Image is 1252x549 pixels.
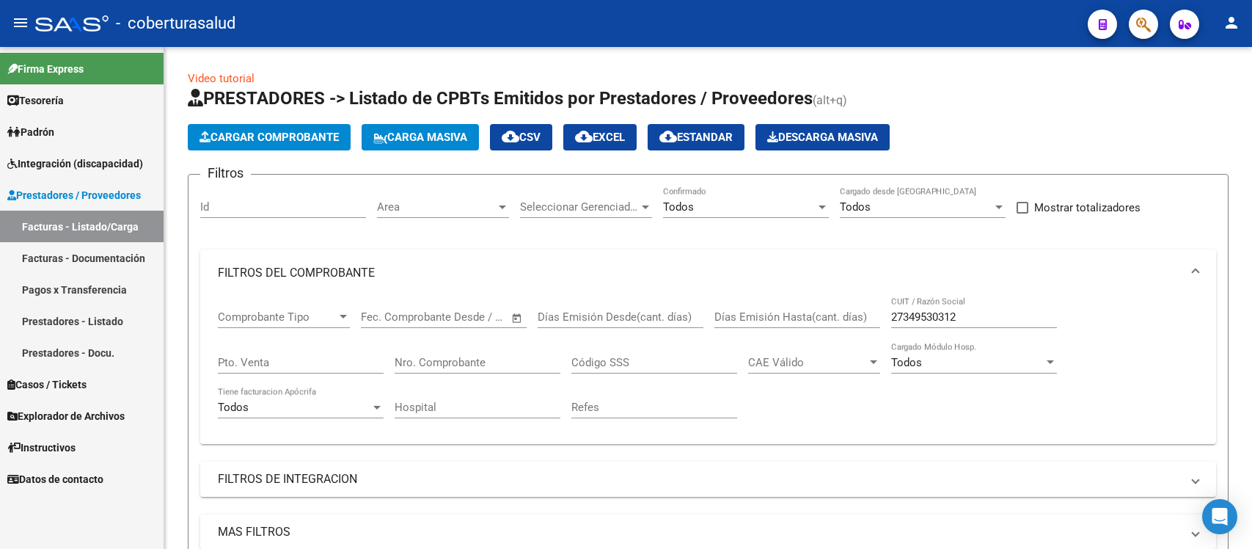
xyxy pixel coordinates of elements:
[200,163,251,183] h3: Filtros
[891,356,922,369] span: Todos
[813,93,847,107] span: (alt+q)
[663,200,694,214] span: Todos
[188,124,351,150] button: Cargar Comprobante
[575,128,593,145] mat-icon: cloud_download
[490,124,552,150] button: CSV
[362,124,479,150] button: Carga Masiva
[422,310,493,324] input: End date
[361,310,409,324] input: Start date
[575,131,625,144] span: EXCEL
[748,356,867,369] span: CAE Válido
[1034,199,1141,217] span: Mostrar totalizadores
[648,124,744,150] button: Estandar
[509,310,526,327] button: Open calendar
[200,462,1216,497] mat-expansion-panel-header: FILTROS DE INTEGRACION
[188,88,813,109] span: PRESTADORES -> Listado de CPBTs Emitidos por Prestadores / Proveedores
[116,7,235,40] span: - coberturasalud
[767,131,878,144] span: Descarga Masiva
[1223,14,1240,32] mat-icon: person
[659,131,733,144] span: Estandar
[218,471,1181,487] mat-panel-title: FILTROS DE INTEGRACION
[7,92,64,109] span: Tesorería
[377,200,496,214] span: Area
[7,440,76,456] span: Instructivos
[7,124,54,140] span: Padrón
[218,265,1181,281] mat-panel-title: FILTROS DEL COMPROBANTE
[502,131,541,144] span: CSV
[659,128,677,145] mat-icon: cloud_download
[502,128,519,145] mat-icon: cloud_download
[563,124,637,150] button: EXCEL
[218,310,337,324] span: Comprobante Tipo
[188,72,255,85] a: Video tutorial
[7,61,84,77] span: Firma Express
[199,131,339,144] span: Cargar Comprobante
[7,408,125,424] span: Explorador de Archivos
[12,14,29,32] mat-icon: menu
[1202,499,1237,534] div: Open Intercom Messenger
[520,200,639,214] span: Seleccionar Gerenciador
[840,200,871,214] span: Todos
[7,377,87,393] span: Casos / Tickets
[755,124,890,150] app-download-masive: Descarga masiva de comprobantes (adjuntos)
[200,297,1216,444] div: FILTROS DEL COMPROBANTE
[7,471,103,487] span: Datos de contacto
[7,187,141,203] span: Prestadores / Proveedores
[218,401,249,414] span: Todos
[373,131,467,144] span: Carga Masiva
[200,250,1216,297] mat-expansion-panel-header: FILTROS DEL COMPROBANTE
[7,156,143,172] span: Integración (discapacidad)
[755,124,890,150] button: Descarga Masiva
[218,524,1181,540] mat-panel-title: MAS FILTROS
